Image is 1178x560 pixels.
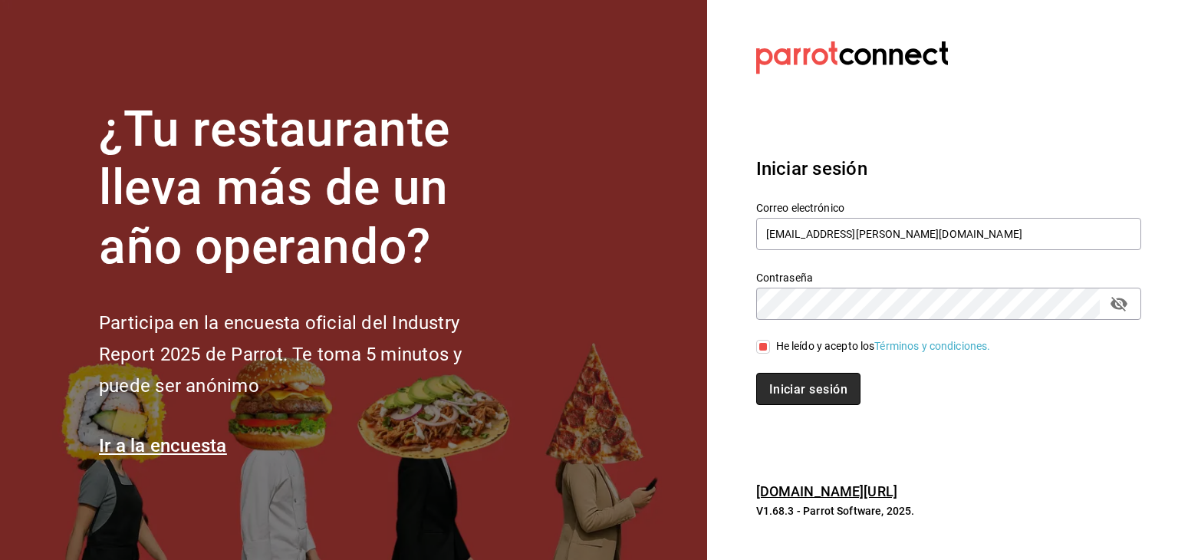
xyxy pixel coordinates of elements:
button: campo de contraseña [1106,291,1132,317]
font: V1.68.3 - Parrot Software, 2025. [756,505,915,517]
font: Contraseña [756,271,813,283]
font: He leído y acepto los [776,340,875,352]
font: Correo electrónico [756,201,844,213]
font: Iniciar sesión [769,382,847,397]
font: ¿Tu restaurante lleva más de un año operando? [99,100,450,276]
input: Ingresa tu correo electrónico [756,218,1141,250]
a: Ir a la encuesta [99,435,227,456]
font: Participa en la encuesta oficial del Industry Report 2025 de Parrot. Te toma 5 minutos y puede se... [99,312,462,397]
a: [DOMAIN_NAME][URL] [756,483,897,499]
font: Iniciar sesión [756,158,867,180]
a: Términos y condiciones. [874,340,990,352]
button: Iniciar sesión [756,373,860,405]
